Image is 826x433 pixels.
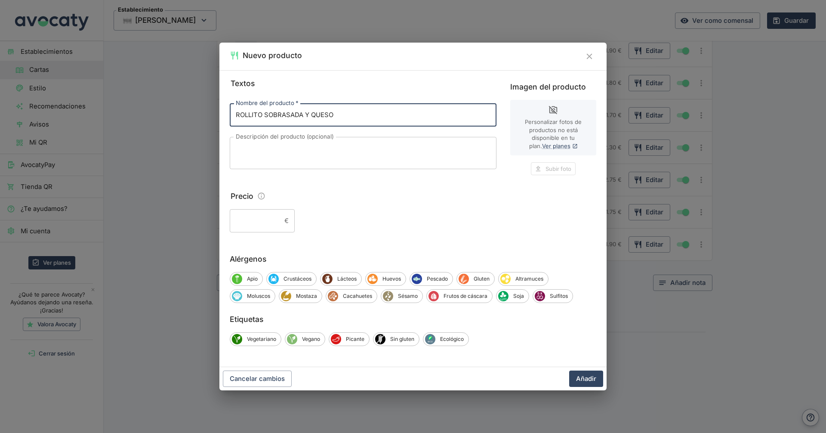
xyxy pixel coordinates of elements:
label: Etiquetas [230,313,596,325]
span: Frutos de cáscara [439,292,492,300]
span: Sulfitos [535,291,545,301]
span: Sésamo [383,291,393,301]
label: Alérgenos [230,253,596,265]
div: GlutenGluten [456,272,495,286]
div: VegetarianoVegetariano [230,332,281,346]
div: CacahuetesCacahuetes [326,289,377,303]
a: Ver planes [542,142,578,149]
span: Picante [331,334,341,344]
div: MoluscosMoluscos [230,289,275,303]
span: Cacahuetes [338,292,377,300]
span: Picante [341,335,369,343]
span: Gluten [459,274,469,284]
div: PescadoPescado [410,272,453,286]
div: ApioApio [230,272,263,286]
div: HuevosHuevos [365,272,406,286]
span: Cacahuetes [328,291,338,301]
span: Moluscos [242,292,275,300]
input: Precio [230,209,281,232]
span: Ecológico [425,334,435,344]
span: Sésamo [393,292,422,300]
div: Frutos de cáscaraFrutos de cáscara [426,289,493,303]
span: Mostaza [291,292,322,300]
div: LácteosLácteos [320,272,362,286]
span: Huevos [378,275,406,283]
button: Cerrar [583,49,596,63]
label: Nombre del producto [236,99,298,107]
span: Sulfitos [545,292,573,300]
div: EcológicoEcológico [423,332,469,346]
div: SulfitosSulfitos [533,289,573,303]
div: SésamoSésamo [381,289,423,303]
div: CrustáceosCrustáceos [266,272,317,286]
legend: Textos [230,77,256,90]
span: Moluscos [232,291,242,301]
span: Vegetariano [242,335,281,343]
label: Imagen del producto [510,81,596,93]
span: Lácteos [333,275,361,283]
span: Pescado [412,274,422,284]
button: Cancelar cambios [223,371,292,387]
span: Mostaza [281,291,291,301]
span: Soja [498,291,509,301]
div: VeganoVegano [285,332,325,346]
span: Ecológico [435,335,468,343]
h2: Nuevo producto [243,49,302,62]
div: MostazaMostaza [279,289,322,303]
span: Lácteos [322,274,333,284]
span: Apio [232,274,242,284]
p: Personalizar fotos de productos no está disponible en tu plan. [515,114,591,150]
span: Crustáceos [268,274,279,284]
span: Sin gluten [385,335,419,343]
span: Pescado [422,275,453,283]
div: Sin glutenSin gluten [373,332,419,346]
span: Sin gluten [375,334,385,344]
span: Apio [242,275,262,283]
span: Altramuces [511,275,548,283]
span: Crustáceos [279,275,316,283]
legend: Precio [230,190,254,202]
span: Vegano [287,334,297,344]
button: Añadir [569,371,603,387]
div: AltramucesAltramuces [498,272,549,286]
div: SojaSoja [496,289,529,303]
span: Soja [509,292,529,300]
label: Descripción del producto (opcional) [236,133,334,141]
span: Frutos de cáscara [428,291,439,301]
span: Vegano [297,335,325,343]
span: Gluten [469,275,494,283]
div: PicantePicante [329,332,370,346]
span: Huevos [367,274,378,284]
span: Vegetariano [232,334,242,344]
button: Información sobre edición de precios [255,190,268,202]
span: Altramuces [500,274,511,284]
